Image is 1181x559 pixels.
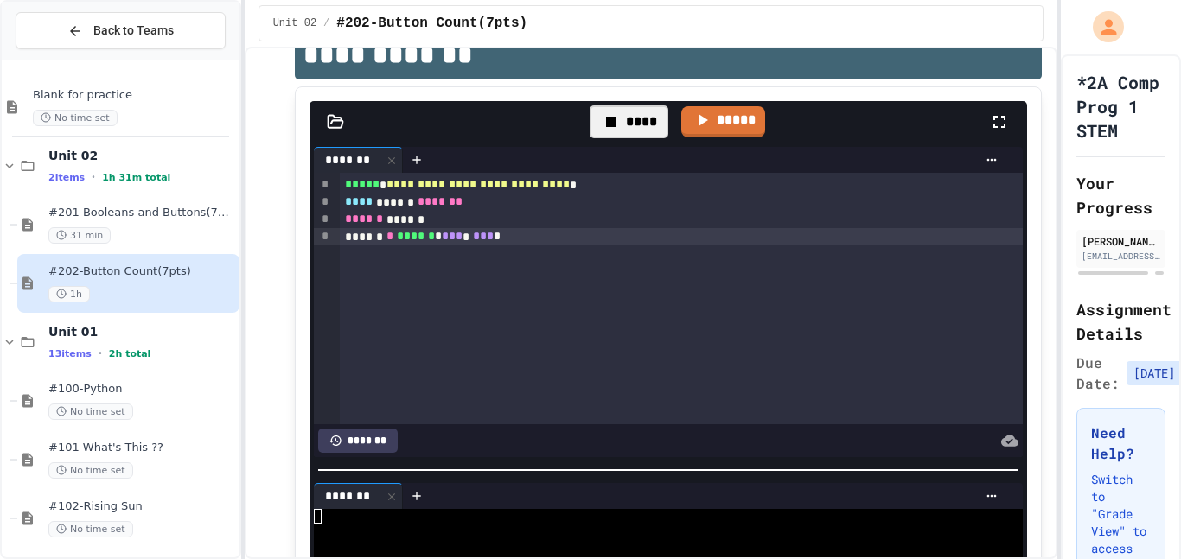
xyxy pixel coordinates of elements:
[1076,171,1165,219] h2: Your Progress
[48,227,111,244] span: 31 min
[48,264,236,279] span: #202-Button Count(7pts)
[48,462,133,479] span: No time set
[33,110,118,126] span: No time set
[93,22,174,40] span: Back to Teams
[48,441,236,455] span: #101-What's This ??
[16,12,226,49] button: Back to Teams
[1075,7,1128,47] div: My Account
[1076,70,1165,143] h1: *2A Comp Prog 1 STEM
[336,13,527,34] span: #202-Button Count(7pts)
[48,348,92,359] span: 13 items
[48,403,133,420] span: No time set
[48,521,133,537] span: No time set
[273,16,316,30] span: Unit 02
[323,16,329,30] span: /
[1076,353,1120,394] span: Due Date:
[48,324,236,340] span: Unit 01
[1091,422,1151,464] h3: Need Help?
[48,286,90,302] span: 1h
[33,88,236,103] span: Blank for practice
[1076,297,1165,346] h2: Assignment Details
[92,170,95,184] span: •
[48,148,236,163] span: Unit 02
[1082,233,1160,249] div: [PERSON_NAME]
[48,499,236,514] span: #102-Rising Sun
[48,172,85,183] span: 2 items
[109,348,151,359] span: 2h total
[1082,250,1160,263] div: [EMAIL_ADDRESS][DOMAIN_NAME]
[102,172,170,183] span: 1h 31m total
[48,382,236,397] span: #100-Python
[99,346,102,360] span: •
[48,206,236,220] span: #201-Booleans and Buttons(7pts)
